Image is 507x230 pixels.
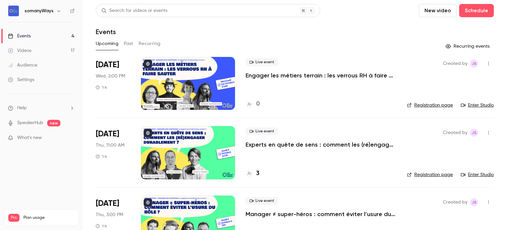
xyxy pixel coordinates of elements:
span: JS [472,60,477,68]
span: Pro [8,214,19,222]
span: Created by [443,198,467,206]
a: Manager ≠ super-héros : comment éviter l’usure du rôle ? [246,210,396,218]
div: Oct 1 Wed, 2:00 PM (Europe/Paris) [96,57,130,110]
a: Enter Studio [461,171,494,178]
a: 0 [246,100,260,109]
div: Settings [8,76,34,83]
button: Past [124,38,133,49]
div: Oct 2 Thu, 11:00 AM (Europe/Paris) [96,126,130,179]
li: help-dropdown-opener [8,105,75,112]
span: Live event [246,127,278,135]
span: Wed, 2:00 PM [96,73,125,79]
span: [DATE] [96,60,119,70]
button: New video [419,4,456,17]
span: Created by [443,129,467,137]
span: Julia Sueur [470,129,478,137]
span: Live event [246,197,278,205]
span: [DATE] [96,198,119,209]
a: Registration page [407,102,453,109]
span: Thu, 11:00 AM [96,142,124,149]
div: Search for videos or events [101,7,167,14]
button: Upcoming [96,38,118,49]
div: Videos [8,47,31,54]
h6: somanyWays [24,8,53,14]
a: Enter Studio [461,102,494,109]
span: Plan usage [23,215,74,220]
span: Julia Sueur [470,60,478,68]
span: [DATE] [96,129,119,139]
span: Live event [246,58,278,66]
button: Schedule [459,4,494,17]
div: 1 h [96,154,107,159]
h1: Events [96,28,116,36]
div: 1 h [96,85,107,90]
a: SpeakerHub [17,119,43,126]
a: Experts en quête de sens : comment les (ré)engager durablement ? [246,141,396,149]
span: Thu, 3:00 PM [96,211,123,218]
span: What's new [17,134,42,141]
button: Recurring [139,38,161,49]
h4: 3 [256,169,259,178]
div: 1 h [96,223,107,229]
a: Registration page [407,171,453,178]
a: Engager les métiers terrain : les verrous RH à faire sauter [246,71,396,79]
a: 3 [246,169,259,178]
span: JS [472,129,477,137]
span: Julia Sueur [470,198,478,206]
h4: 0 [256,100,260,109]
span: Created by [443,60,467,68]
button: Recurring events [443,41,494,52]
span: new [47,120,60,126]
div: Audience [8,62,37,69]
img: somanyWays [8,6,19,16]
div: Events [8,33,31,39]
span: Help [17,105,27,112]
span: JS [472,198,477,206]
